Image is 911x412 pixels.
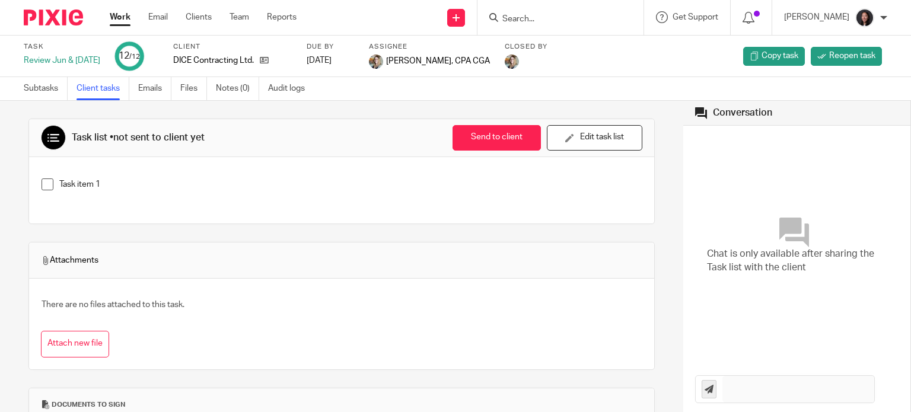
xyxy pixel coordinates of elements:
a: Audit logs [268,77,314,100]
a: Subtasks [24,77,68,100]
small: /12 [129,53,140,60]
img: Chrissy McGuire, CPA CGA [505,55,519,69]
img: Chrissy McGuire, CPA CGA [369,55,383,69]
label: Client [173,42,292,52]
a: Client tasks [77,77,129,100]
label: Due by [307,42,354,52]
div: Task list • [72,132,205,144]
span: Copy task [762,50,798,62]
button: Attach new file [41,331,109,357]
a: Work [110,11,130,23]
button: Edit task list [547,125,642,151]
span: Attachments [41,254,98,266]
div: Review Jun & [DATE] [24,55,100,66]
a: Emails [138,77,171,100]
i: Open client page [260,56,269,65]
div: [DATE] [307,55,354,66]
img: Lili%20square.jpg [855,8,874,27]
label: Assignee [369,42,490,52]
span: Chat is only available after sharing the Task list with the client [707,247,887,275]
span: Documents to sign [52,400,125,410]
a: Notes (0) [216,77,259,100]
span: Reopen task [829,50,875,62]
label: Task [24,42,100,52]
span: [PERSON_NAME], CPA CGA [386,55,490,67]
p: DICE Contracting Ltd. [173,55,254,66]
label: Closed by [505,42,547,52]
a: Team [230,11,249,23]
div: 12 [119,49,140,63]
span: not sent to client yet [113,133,205,142]
a: Copy task [743,47,805,66]
a: Files [180,77,207,100]
a: Clients [186,11,212,23]
img: Pixie [24,9,83,25]
div: Conversation [713,107,772,119]
a: Email [148,11,168,23]
span: There are no files attached to this task. [42,301,184,309]
p: Task item 1 [59,178,642,190]
input: Search [501,14,608,25]
span: Get Support [673,13,718,21]
button: Send to client [453,125,541,151]
a: Reopen task [811,47,882,66]
p: [PERSON_NAME] [784,11,849,23]
a: Reports [267,11,297,23]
